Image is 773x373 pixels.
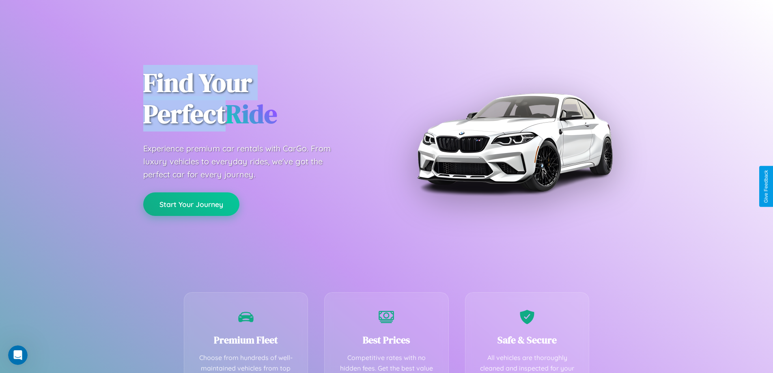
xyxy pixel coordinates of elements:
span: Ride [226,96,277,132]
h1: Find Your Perfect [143,67,375,130]
div: Give Feedback [763,170,769,203]
iframe: Intercom live chat [8,345,28,365]
p: Experience premium car rentals with CarGo. From luxury vehicles to everyday rides, we've got the ... [143,142,346,181]
h3: Premium Fleet [196,333,296,347]
h3: Safe & Secure [478,333,577,347]
button: Start Your Journey [143,192,239,216]
img: Premium BMW car rental vehicle [413,41,616,244]
h3: Best Prices [337,333,436,347]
